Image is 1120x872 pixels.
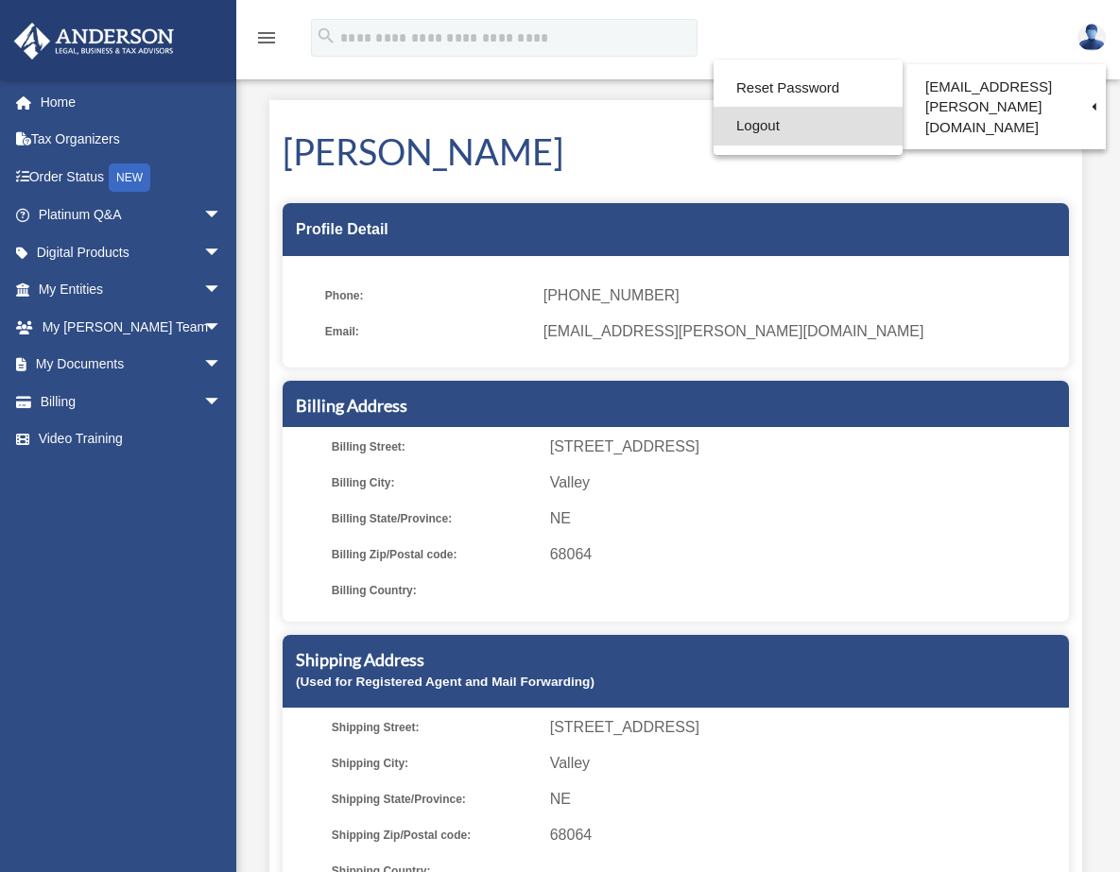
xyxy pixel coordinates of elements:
[325,282,530,309] span: Phone:
[13,121,250,159] a: Tax Organizers
[255,33,278,49] a: menu
[255,26,278,49] i: menu
[714,69,903,108] a: Reset Password
[332,786,537,812] span: Shipping State/Province:
[543,318,1056,345] span: [EMAIL_ADDRESS][PERSON_NAME][DOMAIN_NAME]
[203,271,241,310] span: arrow_drop_down
[332,541,537,568] span: Billing Zip/Postal code:
[903,69,1106,145] a: [EMAIL_ADDRESS][PERSON_NAME][DOMAIN_NAME]
[325,318,530,345] span: Email:
[332,577,537,604] span: Billing Country:
[203,233,241,272] span: arrow_drop_down
[550,505,1062,532] span: NE
[550,714,1062,741] span: [STREET_ADDRESS]
[283,203,1069,256] div: Profile Detail
[13,346,250,384] a: My Documentsarrow_drop_down
[550,541,1062,568] span: 68064
[316,26,336,46] i: search
[1077,24,1106,51] img: User Pic
[13,420,250,458] a: Video Training
[13,158,250,197] a: Order StatusNEW
[13,383,250,420] a: Billingarrow_drop_down
[283,127,1069,177] h1: [PERSON_NAME]
[296,675,594,689] small: (Used for Registered Agent and Mail Forwarding)
[543,282,1056,309] span: [PHONE_NUMBER]
[550,750,1062,777] span: Valley
[550,434,1062,460] span: [STREET_ADDRESS]
[203,383,241,421] span: arrow_drop_down
[203,346,241,385] span: arrow_drop_down
[13,197,250,234] a: Platinum Q&Aarrow_drop_down
[13,83,250,121] a: Home
[13,308,250,346] a: My [PERSON_NAME] Teamarrow_drop_down
[332,750,537,777] span: Shipping City:
[332,434,537,460] span: Billing Street:
[296,648,1056,672] h5: Shipping Address
[332,470,537,496] span: Billing City:
[13,233,250,271] a: Digital Productsarrow_drop_down
[109,163,150,192] div: NEW
[203,308,241,347] span: arrow_drop_down
[550,786,1062,812] span: NE
[203,197,241,235] span: arrow_drop_down
[332,714,537,741] span: Shipping Street:
[714,107,903,145] a: Logout
[550,470,1062,496] span: Valley
[550,822,1062,848] span: 68064
[9,23,180,60] img: Anderson Advisors Platinum Portal
[332,822,537,848] span: Shipping Zip/Postal code:
[332,505,537,532] span: Billing State/Province:
[296,394,1056,418] h5: Billing Address
[13,271,250,309] a: My Entitiesarrow_drop_down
